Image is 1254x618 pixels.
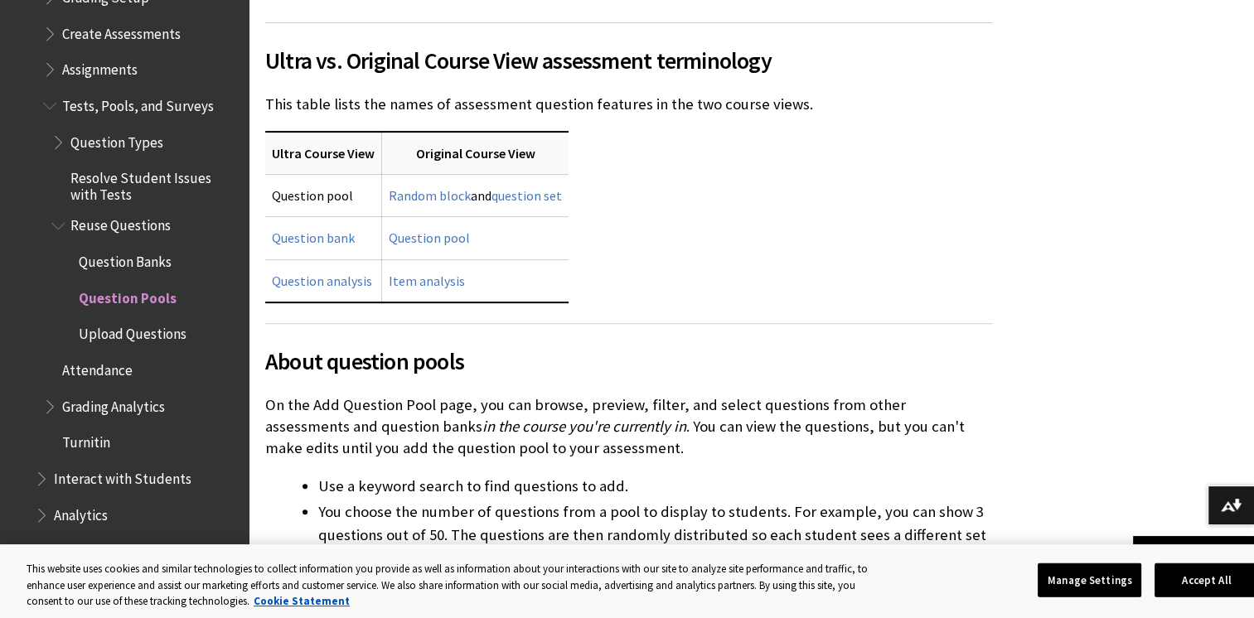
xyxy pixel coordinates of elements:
[1133,536,1254,567] a: Back to top
[491,187,562,205] a: question set
[389,187,471,205] a: Random block
[79,248,172,270] span: Question Banks
[62,356,133,379] span: Attendance
[389,229,470,247] a: Question pool
[272,273,372,290] a: Question analysis
[70,212,171,234] span: Reuse Questions
[382,132,569,175] th: Original Course View
[62,92,214,114] span: Tests, Pools, and Surveys
[54,537,133,559] span: Watch Videos
[265,394,992,460] p: On the Add Question Pool page, you can browse, preview, filter, and select questions from other a...
[265,174,382,216] td: Question pool
[265,344,992,379] span: About question pools
[265,132,382,175] th: Ultra Course View
[62,20,181,42] span: Create Assessments
[27,561,878,610] div: This website uses cookies and similar technologies to collect information you provide as well as ...
[254,594,350,608] a: More information about your privacy, opens in a new tab
[265,43,992,78] span: Ultra vs. Original Course View assessment terminology
[70,128,163,151] span: Question Types
[62,393,165,415] span: Grading Analytics
[54,465,191,487] span: Interact with Students
[265,94,992,115] p: This table lists the names of assessment question features in the two course views.
[272,229,355,247] a: Question bank
[318,500,992,570] li: You choose the number of questions from a pool to display to students. For example, you can show ...
[318,475,992,498] li: Use a keyword search to find questions to add.
[62,429,110,451] span: Turnitin
[389,273,465,290] a: Item analysis
[482,417,686,436] span: in the course you're currently in
[62,56,138,78] span: Assignments
[70,164,237,203] span: Resolve Student Issues with Tests
[54,501,108,524] span: Analytics
[1038,562,1141,597] button: Manage Settings
[79,321,186,343] span: Upload Questions
[382,174,569,216] td: and
[79,284,177,307] span: Question Pools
